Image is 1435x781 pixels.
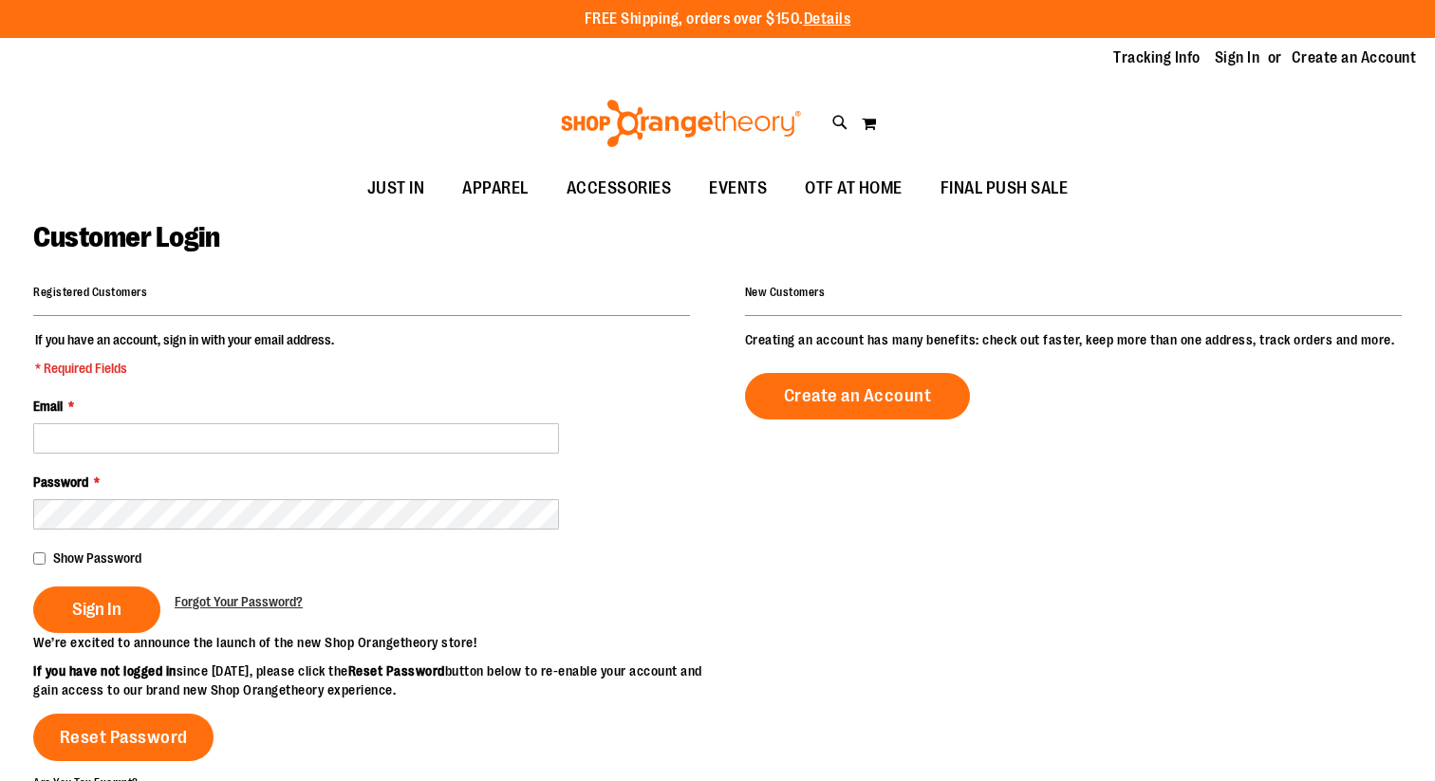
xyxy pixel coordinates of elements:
span: Password [33,474,88,490]
img: Shop Orangetheory [558,100,804,147]
span: Create an Account [784,385,932,406]
button: Sign In [33,586,160,633]
a: Create an Account [745,373,971,419]
span: Reset Password [60,727,188,748]
a: Reset Password [33,714,214,761]
a: Forgot Your Password? [175,592,303,611]
span: Sign In [72,599,121,620]
strong: New Customers [745,286,826,299]
a: Create an Account [1292,47,1417,68]
p: FREE Shipping, orders over $150. [585,9,851,30]
span: OTF AT HOME [805,167,903,210]
a: Sign In [1215,47,1260,68]
p: since [DATE], please click the button below to re-enable your account and gain access to our bran... [33,661,717,699]
a: JUST IN [348,167,444,211]
span: Email [33,399,63,414]
p: Creating an account has many benefits: check out faster, keep more than one address, track orders... [745,330,1402,349]
span: EVENTS [709,167,767,210]
p: We’re excited to announce the launch of the new Shop Orangetheory store! [33,633,717,652]
span: APPAREL [462,167,529,210]
span: JUST IN [367,167,425,210]
a: OTF AT HOME [786,167,922,211]
strong: Reset Password [348,663,445,679]
a: APPAREL [443,167,548,211]
span: FINAL PUSH SALE [941,167,1069,210]
a: ACCESSORIES [548,167,691,211]
span: Show Password [53,550,141,566]
span: Customer Login [33,221,219,253]
span: * Required Fields [35,359,334,378]
a: Tracking Info [1113,47,1201,68]
a: FINAL PUSH SALE [922,167,1088,211]
strong: Registered Customers [33,286,147,299]
strong: If you have not logged in [33,663,177,679]
a: Details [804,10,851,28]
legend: If you have an account, sign in with your email address. [33,330,336,378]
span: Forgot Your Password? [175,594,303,609]
a: EVENTS [690,167,786,211]
span: ACCESSORIES [567,167,672,210]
